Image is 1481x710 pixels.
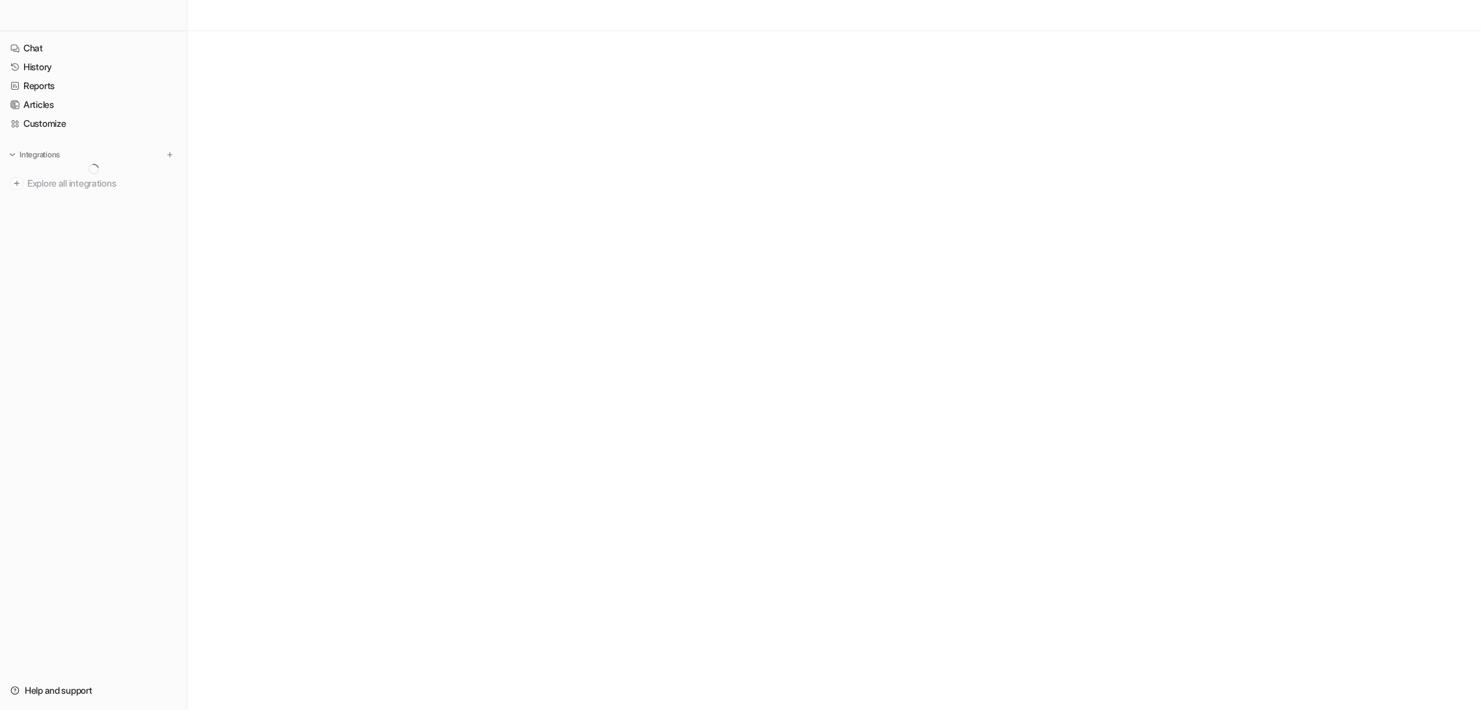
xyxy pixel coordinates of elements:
a: History [5,58,182,76]
button: Integrations [5,148,64,161]
a: Chat [5,39,182,57]
a: Articles [5,96,182,114]
p: Integrations [20,150,60,160]
a: Reports [5,77,182,95]
img: explore all integrations [10,177,23,190]
a: Help and support [5,681,182,700]
img: expand menu [8,150,17,159]
a: Customize [5,114,182,133]
img: menu_add.svg [165,150,174,159]
span: Explore all integrations [27,173,176,194]
a: Explore all integrations [5,174,182,192]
